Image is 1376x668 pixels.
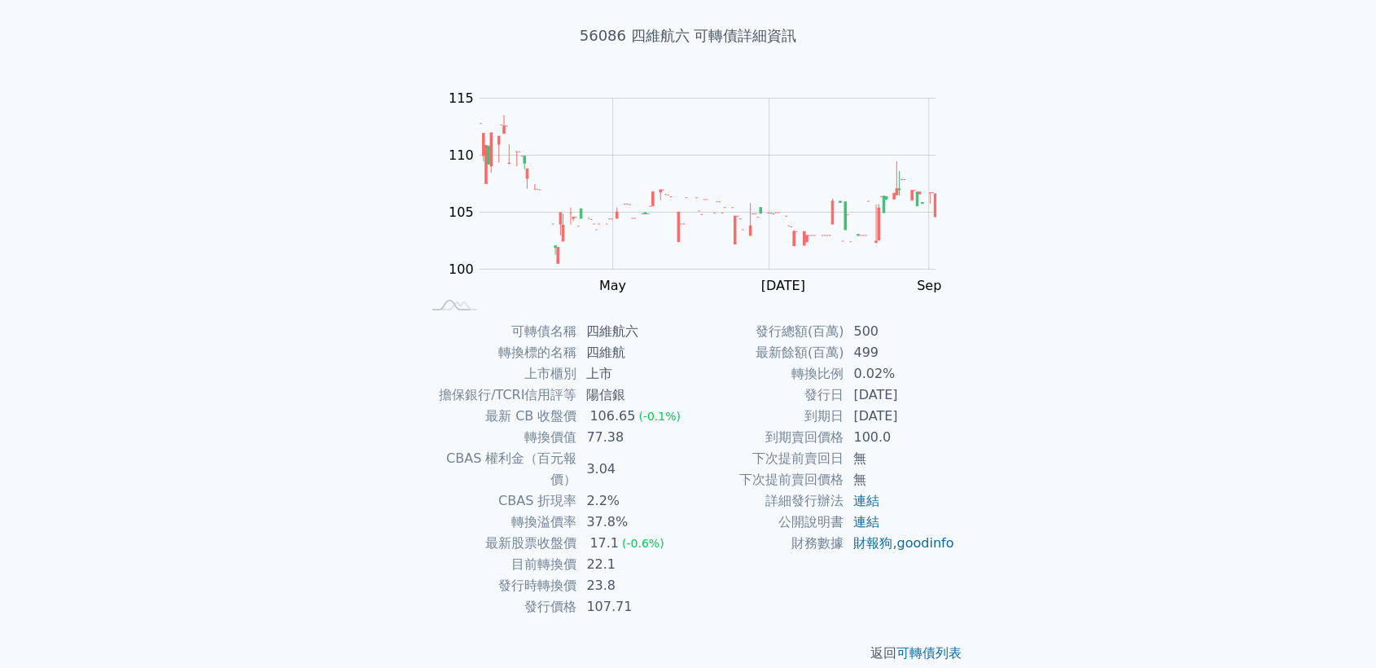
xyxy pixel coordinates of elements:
td: 可轉債名稱 [421,321,576,342]
td: 23.8 [576,575,688,596]
td: 最新股票收盤價 [421,533,576,554]
div: 17.1 [586,533,622,554]
td: 107.71 [576,596,688,617]
td: 499 [844,342,955,363]
span: (-0.6%) [622,537,664,550]
td: 無 [844,469,955,490]
td: , [844,533,955,554]
td: 目前轉換價 [421,554,576,575]
td: 發行價格 [421,596,576,617]
tspan: 105 [449,204,474,220]
a: goodinfo [896,535,953,551]
div: 106.65 [586,406,638,427]
td: 陽信銀 [576,385,688,406]
td: 最新餘額(百萬) [688,342,844,363]
tspan: [DATE] [761,278,805,293]
td: 無 [844,448,955,469]
td: 77.38 [576,427,688,448]
td: 22.1 [576,554,688,575]
p: 返回 [401,644,975,663]
a: 可轉債列表 [896,645,962,661]
td: 擔保銀行/TCRI信用評等 [421,385,576,406]
td: 下次提前賣回價格 [688,469,844,490]
td: 到期賣回價格 [688,427,844,448]
td: [DATE] [844,406,955,427]
td: CBAS 權利金（百元報價） [421,448,576,490]
td: 四維航 [576,342,688,363]
td: [DATE] [844,385,955,406]
tspan: 100 [449,261,474,277]
td: 100.0 [844,427,955,448]
td: 轉換溢價率 [421,512,576,533]
tspan: 110 [449,147,474,163]
tspan: May [599,278,626,293]
td: 37.8% [576,512,688,533]
td: CBAS 折現率 [421,490,576,512]
td: 轉換比例 [688,363,844,385]
td: 轉換價值 [421,427,576,448]
td: 0.02% [844,363,955,385]
td: 四維航六 [576,321,688,342]
td: 上市 [576,363,688,385]
td: 最新 CB 收盤價 [421,406,576,427]
td: 詳細發行辦法 [688,490,844,512]
td: 發行總額(百萬) [688,321,844,342]
td: 下次提前賣回日 [688,448,844,469]
td: 上市櫃別 [421,363,576,385]
td: 2.2% [576,490,688,512]
td: 發行時轉換價 [421,575,576,596]
a: 連結 [853,514,879,530]
td: 轉換標的名稱 [421,342,576,363]
tspan: Sep [917,278,941,293]
g: Chart [439,90,960,293]
td: 公開說明書 [688,512,844,533]
tspan: 115 [449,90,474,106]
h1: 56086 四維航六 可轉債詳細資訊 [401,24,975,47]
td: 3.04 [576,448,688,490]
a: 連結 [853,493,879,508]
td: 財務數據 [688,533,844,554]
td: 到期日 [688,406,844,427]
a: 財報狗 [853,535,892,551]
div: 聊天小工具 [1295,590,1376,668]
span: (-0.1%) [638,410,681,423]
td: 500 [844,321,955,342]
iframe: Chat Widget [1295,590,1376,668]
td: 發行日 [688,385,844,406]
